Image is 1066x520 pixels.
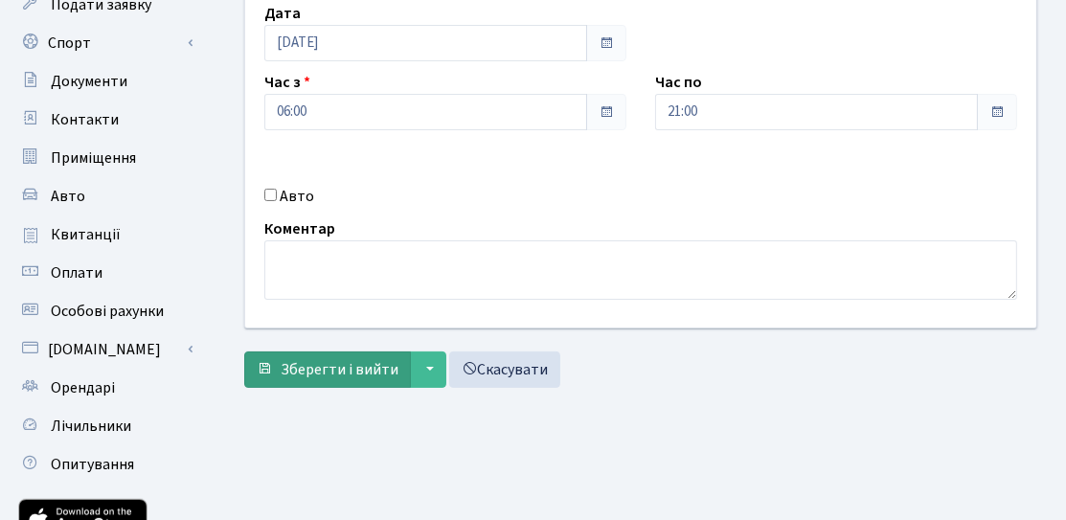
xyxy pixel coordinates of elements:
[10,101,201,139] a: Контакти
[10,292,201,330] a: Особові рахунки
[10,62,201,101] a: Документи
[51,109,119,130] span: Контакти
[51,454,134,475] span: Опитування
[244,351,411,388] button: Зберегти і вийти
[51,224,121,245] span: Квитанції
[51,377,115,398] span: Орендарі
[51,301,164,322] span: Особові рахунки
[10,24,201,62] a: Спорт
[10,215,201,254] a: Квитанції
[51,186,85,207] span: Авто
[655,71,702,94] label: Час по
[51,147,136,169] span: Приміщення
[281,359,398,380] span: Зберегти і вийти
[10,445,201,484] a: Опитування
[10,369,201,407] a: Орендарі
[10,407,201,445] a: Лічильники
[51,262,102,283] span: Оплати
[264,71,310,94] label: Час з
[51,71,127,92] span: Документи
[264,2,301,25] label: Дата
[449,351,560,388] a: Скасувати
[51,416,131,437] span: Лічильники
[10,139,201,177] a: Приміщення
[280,185,314,208] label: Авто
[264,217,335,240] label: Коментар
[10,330,201,369] a: [DOMAIN_NAME]
[10,177,201,215] a: Авто
[10,254,201,292] a: Оплати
